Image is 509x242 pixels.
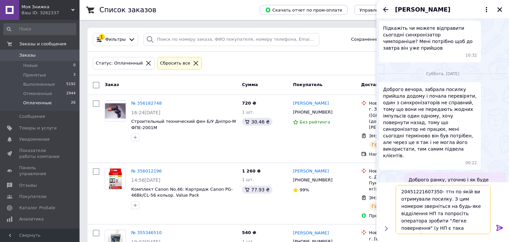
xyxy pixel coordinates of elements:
span: Фильтры [105,36,126,43]
span: 1 шт. [242,110,254,115]
div: 1 [99,34,105,40]
span: 00:22 09.08.2025 [466,160,477,166]
span: 2944 [66,91,76,97]
textarea: 20451221607350- ттн по якій ви отримували посилку. З цим номером зверніться на будь-яке відділенн... [396,185,490,234]
div: г. Золочев ([GEOGRAPHIC_DATA].), №3 (до 15 кг): [STREET_ADDRESS][PERSON_NAME] [369,106,437,130]
span: Сумма [242,82,258,87]
span: Аналитика [19,216,44,222]
a: Строительный технический фен Б/У Дніпро-М ФПЕ-2001М [131,119,236,130]
span: Заказ [105,82,119,87]
span: Отмененные [23,91,52,97]
div: [PHONE_NUMBER] [292,176,334,184]
a: Фото товару [105,100,126,121]
span: ЭН: 20451222181795 [369,133,417,138]
span: 1 260 ₴ [242,169,260,173]
span: Панель управления [19,165,61,177]
span: 26 [71,100,76,106]
div: Нова Пошта [369,100,437,106]
button: [PERSON_NAME] [395,5,490,14]
img: Фото товару [105,103,126,119]
span: Принятые [23,72,46,78]
span: 720 ₴ [242,101,256,106]
a: № 356182748 [131,101,162,106]
span: Моя Знижка [22,4,71,10]
a: Фото товару [105,168,126,189]
span: Отзывы [19,182,37,188]
button: Скачать отчет по пром-оплате [260,5,348,15]
div: Статус: Оплаченный [94,60,144,67]
span: Заказы [19,52,35,58]
div: с. Демовка (Винницкая обл.), Пункт приема-выдачи (до 30 кг): ул. [STREET_ADDRESS] [369,174,437,192]
span: Доброго вечора, забрала посилку прийшла додому і почала перевіряти, один з синхронізаторів не спр... [383,86,477,159]
span: Сохраненные фильтры: [351,36,405,43]
div: Наложенный платеж [369,151,437,157]
span: Доброго ранку, уточню і як буде відповідь напишу вам [409,176,502,190]
a: [PERSON_NAME] [293,230,329,236]
div: 77.93 ₴ [242,186,272,194]
span: Підкажіть чи можете відправити сьогодні синхронізатор чимпораніше? Мені потрібно щоб до завтра ві... [383,25,477,51]
div: Нова Пошта [369,230,437,236]
span: Покупатель [293,82,322,87]
a: № 356012196 [131,169,162,173]
a: Комплект Canon No.46: Картридж Canon PG-46Bk/CL-56 кольор. Value Pack [131,187,233,198]
div: Готово к выдаче [369,141,415,149]
span: 3 [73,72,76,78]
span: суббота, [DATE] [424,71,462,77]
a: № 355346510 [131,230,162,235]
div: Готово к выдаче [369,202,415,210]
span: ЭН: 20451221098770 [369,195,417,200]
span: 99% [300,187,309,192]
div: Нова Пошта [369,168,437,174]
a: [PERSON_NAME] [293,168,329,174]
input: Поиск по номеру заказа, ФИО покупателя, номеру телефона, Email, номеру накладной [143,33,320,46]
span: Оплаченные [23,100,52,106]
div: 09.08.2025 [379,70,506,77]
span: Доставка и оплата [361,82,408,87]
span: [PERSON_NAME] [395,5,450,14]
span: Товары и услуги [19,125,57,131]
div: Ваш ID: 3262337 [22,10,80,16]
span: Сообщения [19,114,45,120]
div: Сбросить все [159,60,192,67]
span: Каталог ProSale [19,205,55,211]
button: Назад [382,6,390,14]
span: 10:32 07.08.2025 [466,53,477,58]
img: Фото товару [109,169,122,189]
span: Показатели работы компании [19,148,61,160]
span: 5192 [66,81,76,87]
span: Покупатели [19,194,46,200]
span: Инструменты вебмастера и SEO [19,227,61,239]
div: Пром-оплата [369,213,437,219]
span: Уведомления [19,136,49,142]
input: Поиск [3,23,76,35]
a: [PERSON_NAME] [293,100,329,107]
span: Скачать отчет по пром-оплате [265,7,342,13]
span: Заказы и сообщения [19,41,66,47]
span: Новые [23,63,38,69]
span: 540 ₴ [242,230,256,235]
span: Без рейтинга [300,120,330,124]
span: Управление статусами [360,8,412,13]
span: 0 [73,63,76,69]
span: Выполненные [23,81,55,87]
button: Закрыть [496,6,504,14]
div: [PHONE_NUMBER] [292,108,334,117]
button: Показать кнопки [382,224,390,233]
h1: Список заказов [99,6,156,14]
div: 30.46 ₴ [242,118,272,126]
span: 16:24[DATE] [131,110,160,115]
span: 1 шт. [242,177,254,182]
button: Управление статусами [354,5,417,15]
span: 14:56[DATE] [131,177,160,183]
